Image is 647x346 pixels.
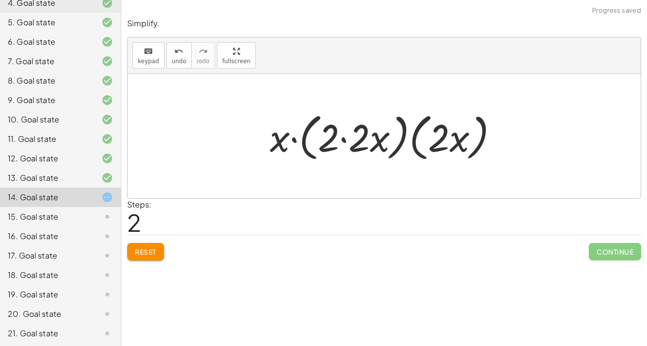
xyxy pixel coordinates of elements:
[101,172,113,184] i: Task finished and correct.
[101,17,113,28] i: Task finished and correct.
[166,42,192,69] button: undoundo
[8,133,86,145] div: 11. Goal state
[8,94,86,106] div: 9. Goal state
[101,289,113,300] i: Task not started.
[144,46,153,57] i: keyboard
[172,58,186,65] span: undo
[174,46,183,57] i: undo
[8,250,86,261] div: 17. Goal state
[592,6,641,16] span: Progress saved
[8,153,86,164] div: 12. Goal state
[135,247,156,256] span: Reset
[191,42,215,69] button: redoredo
[101,94,113,106] i: Task finished and correct.
[8,230,86,242] div: 16. Goal state
[222,58,250,65] span: fullscreen
[127,208,141,237] span: 2
[101,191,113,203] i: Task started.
[217,42,256,69] button: fullscreen
[101,308,113,320] i: Task not started.
[101,114,113,125] i: Task finished and correct.
[101,133,113,145] i: Task finished and correct.
[8,75,86,86] div: 8. Goal state
[8,328,86,339] div: 21. Goal state
[101,153,113,164] i: Task finished and correct.
[101,269,113,281] i: Task not started.
[101,211,113,223] i: Task not started.
[199,46,208,57] i: redo
[8,191,86,203] div: 14. Goal state
[101,328,113,339] i: Task not started.
[101,250,113,261] i: Task not started.
[8,114,86,125] div: 10. Goal state
[8,17,86,28] div: 5. Goal state
[138,58,159,65] span: keypad
[127,18,641,29] p: Simplify.
[197,58,210,65] span: redo
[133,42,165,69] button: keyboardkeypad
[8,172,86,184] div: 13. Goal state
[127,199,151,209] label: Steps:
[8,55,86,67] div: 7. Goal state
[101,75,113,86] i: Task finished and correct.
[127,243,164,260] button: Reset
[8,308,86,320] div: 20. Goal state
[8,36,86,48] div: 6. Goal state
[8,289,86,300] div: 19. Goal state
[8,211,86,223] div: 15. Goal state
[101,36,113,48] i: Task finished and correct.
[101,55,113,67] i: Task finished and correct.
[8,269,86,281] div: 18. Goal state
[101,230,113,242] i: Task not started.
